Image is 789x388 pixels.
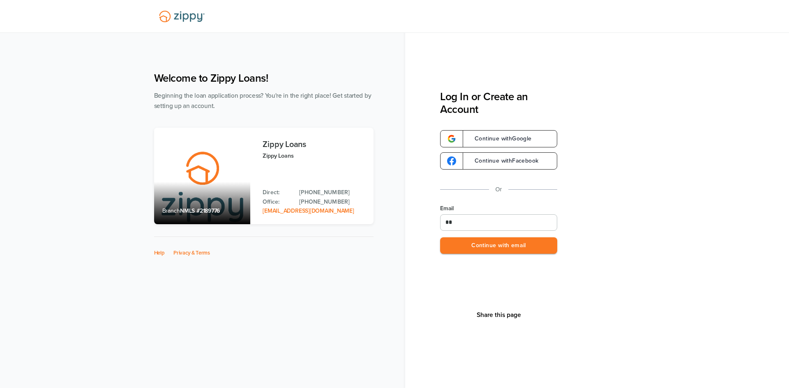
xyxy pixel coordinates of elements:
a: Help [154,250,165,256]
h1: Welcome to Zippy Loans! [154,72,374,85]
a: Direct Phone: 512-975-2947 [299,188,365,197]
span: Beginning the loan application process? You're in the right place! Get started by setting up an a... [154,92,371,110]
img: google-logo [447,134,456,143]
h3: Log In or Create an Account [440,90,557,116]
p: Zippy Loans [263,151,365,161]
a: Privacy & Terms [173,250,210,256]
span: NMLS #2189776 [180,207,220,214]
button: Continue with email [440,237,557,254]
p: Direct: [263,188,291,197]
a: Email Address: zippyguide@zippymh.com [263,207,354,214]
span: Continue with Facebook [466,158,538,164]
button: Share This Page [474,311,524,319]
img: Lender Logo [154,7,210,26]
img: google-logo [447,156,456,165]
span: Branch [162,207,180,214]
h3: Zippy Loans [263,140,365,149]
span: Continue with Google [466,136,532,142]
input: Email Address [440,214,557,231]
a: google-logoContinue withFacebook [440,152,557,170]
a: Office Phone: 512-975-2947 [299,197,365,207]
p: Office: [263,197,291,207]
p: Or [496,184,502,195]
a: google-logoContinue withGoogle [440,130,557,147]
label: Email [440,204,557,213]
